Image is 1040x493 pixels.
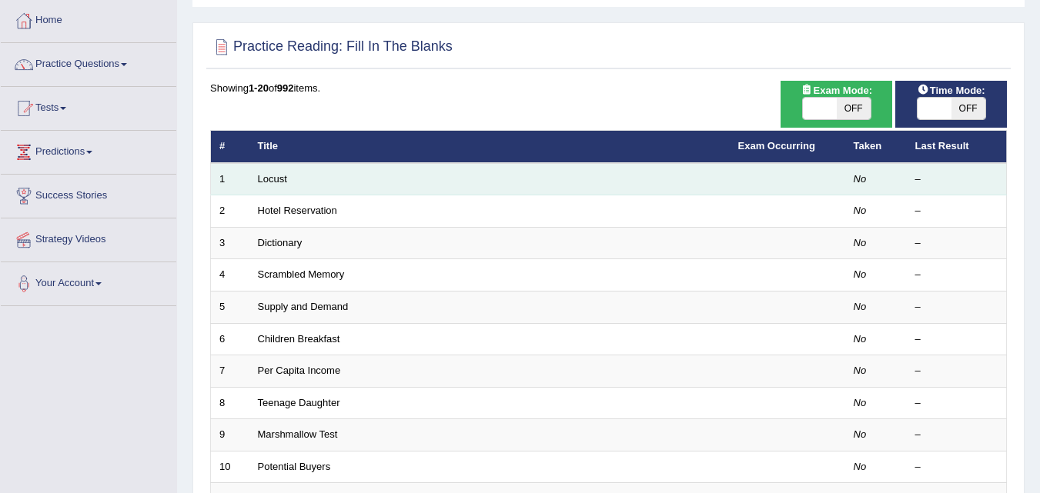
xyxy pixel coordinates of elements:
[1,175,176,213] a: Success Stories
[277,82,294,94] b: 992
[211,451,249,483] td: 10
[915,236,998,251] div: –
[781,81,892,128] div: Show exams occurring in exams
[258,461,331,472] a: Potential Buyers
[258,205,337,216] a: Hotel Reservation
[915,204,998,218] div: –
[854,428,867,440] em: No
[258,333,340,345] a: Children Breakfast
[854,205,867,216] em: No
[211,227,249,259] td: 3
[258,268,345,280] a: Scrambled Memory
[911,82,992,98] span: Time Mode:
[854,237,867,248] em: No
[907,131,1007,163] th: Last Result
[249,82,269,94] b: 1-20
[258,397,340,408] a: Teenage Daughter
[854,301,867,312] em: No
[915,268,998,282] div: –
[258,237,303,248] a: Dictionary
[1,43,176,82] a: Practice Questions
[211,163,249,195] td: 1
[738,140,815,152] a: Exam Occurring
[249,131,730,163] th: Title
[211,291,249,324] td: 5
[211,131,249,163] th: #
[258,365,341,376] a: Per Capita Income
[210,81,1007,95] div: Showing of items.
[951,98,985,119] span: OFF
[258,428,338,440] a: Marshmallow Test
[915,460,998,475] div: –
[915,300,998,315] div: –
[854,173,867,185] em: No
[211,259,249,291] td: 4
[837,98,871,119] span: OFF
[794,82,878,98] span: Exam Mode:
[210,35,453,58] h2: Practice Reading: Fill In The Blanks
[915,396,998,411] div: –
[1,218,176,257] a: Strategy Videos
[211,419,249,451] td: 9
[258,173,287,185] a: Locust
[258,301,349,312] a: Supply and Demand
[854,461,867,472] em: No
[1,262,176,301] a: Your Account
[845,131,907,163] th: Taken
[211,387,249,419] td: 8
[854,333,867,345] em: No
[854,397,867,408] em: No
[854,365,867,376] em: No
[915,364,998,378] div: –
[915,332,998,347] div: –
[915,428,998,442] div: –
[211,195,249,228] td: 2
[1,87,176,125] a: Tests
[915,172,998,187] div: –
[854,268,867,280] em: No
[211,355,249,388] td: 7
[1,131,176,169] a: Predictions
[211,323,249,355] td: 6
